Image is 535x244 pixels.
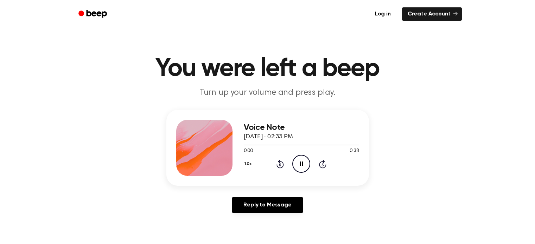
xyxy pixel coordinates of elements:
h3: Voice Note [244,123,359,132]
span: 0:00 [244,147,253,155]
p: Turn up your volume and press play. [133,87,403,99]
a: Log in [368,6,398,22]
a: Beep [74,7,113,21]
h1: You were left a beep [88,56,448,81]
span: [DATE] · 02:33 PM [244,134,293,140]
a: Create Account [402,7,462,21]
span: 0:38 [350,147,359,155]
button: 1.0x [244,158,254,170]
a: Reply to Message [232,197,302,213]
